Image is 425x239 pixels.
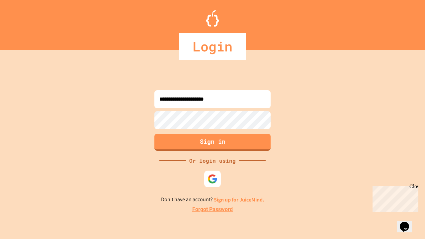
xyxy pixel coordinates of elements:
img: Logo.svg [206,10,219,27]
iframe: chat widget [397,212,418,232]
iframe: chat widget [370,184,418,212]
a: Forgot Password [192,205,233,213]
img: google-icon.svg [208,174,217,184]
div: Chat with us now!Close [3,3,46,42]
button: Sign in [154,134,271,151]
a: Sign up for JuiceMind. [214,196,264,203]
div: Or login using [186,157,239,165]
div: Login [179,33,246,60]
p: Don't have an account? [161,196,264,204]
